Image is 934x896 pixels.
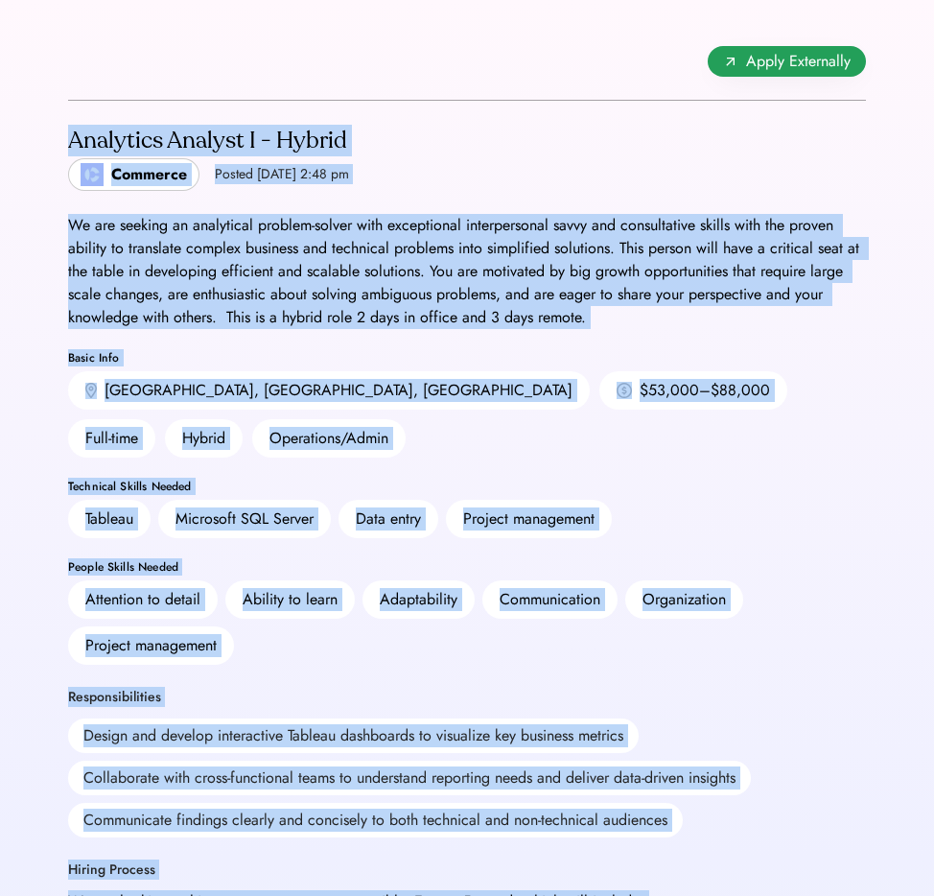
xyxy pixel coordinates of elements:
[640,379,770,402] div: $53,000–$88,000
[215,165,349,184] div: Posted [DATE] 2:48 pm
[463,507,595,531] div: Project management
[68,688,161,707] div: Responsibilities
[105,379,572,402] div: [GEOGRAPHIC_DATA], [GEOGRAPHIC_DATA], [GEOGRAPHIC_DATA]
[356,507,421,531] div: Data entry
[68,719,639,753] div: Design and develop interactive Tableau dashboards to visualize key business metrics
[68,861,155,880] div: Hiring Process
[85,383,97,399] img: location.svg
[68,803,683,837] div: Communicate findings clearly and concisely to both technical and non-technical audiences
[243,588,338,611] div: Ability to learn
[68,352,866,364] div: Basic Info
[111,163,187,186] div: Commerce
[175,507,314,531] div: Microsoft SQL Server
[746,50,851,73] span: Apply Externally
[642,588,726,611] div: Organization
[68,126,349,156] div: Analytics Analyst I - Hybrid
[81,163,104,186] img: poweredbycommerce_logo.jpeg
[85,588,200,611] div: Attention to detail
[68,481,866,492] div: Technical Skills Needed
[68,214,866,329] div: We are seeking an analytical problem-solver with exceptional interpersonal savvy and consultative...
[85,634,217,657] div: Project management
[68,561,866,573] div: People Skills Needed
[500,588,600,611] div: Communication
[617,382,632,399] img: money.svg
[85,507,133,531] div: Tableau
[68,419,155,458] div: Full-time
[380,588,457,611] div: Adaptability
[165,419,243,458] div: Hybrid
[252,419,406,458] div: Operations/Admin
[68,761,751,795] div: Collaborate with cross-functional teams to understand reporting needs and deliver data-driven ins...
[708,46,866,77] button: Apply Externally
